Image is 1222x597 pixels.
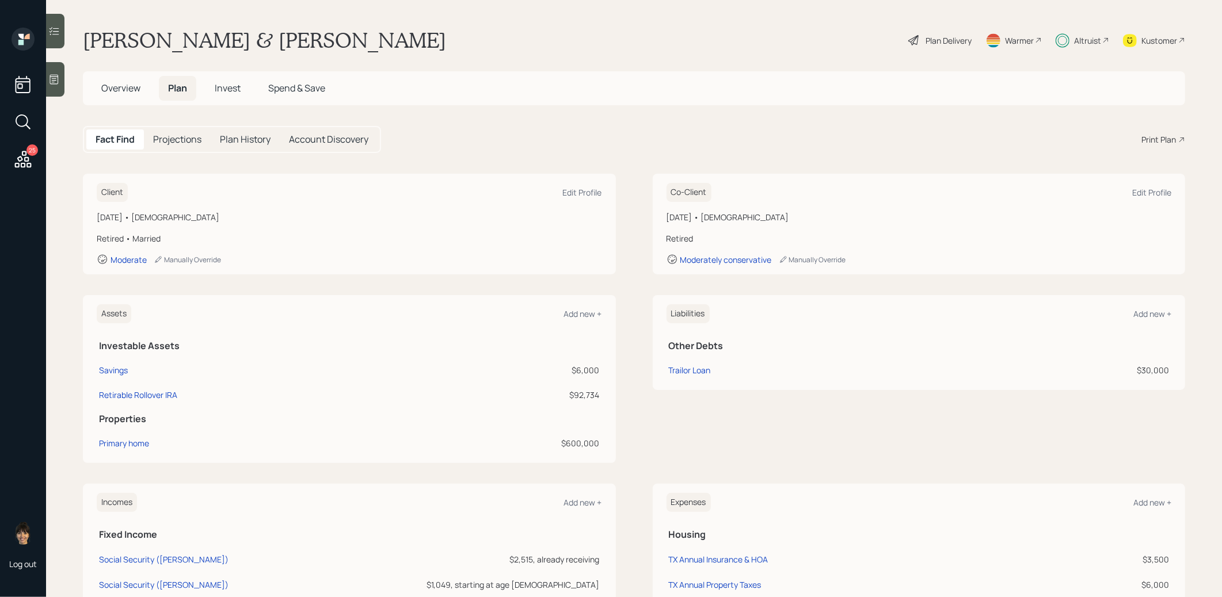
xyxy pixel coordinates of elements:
[951,364,1169,376] div: $30,000
[97,493,137,512] h6: Incomes
[99,529,600,540] h5: Fixed Income
[168,82,187,94] span: Plan
[341,579,600,591] div: $1,049, starting at age [DEMOGRAPHIC_DATA]
[1133,497,1171,508] div: Add new +
[99,364,128,376] div: Savings
[99,340,600,351] h5: Investable Assets
[1005,35,1034,47] div: Warmer
[948,579,1169,591] div: $6,000
[97,211,602,223] div: [DATE] • [DEMOGRAPHIC_DATA]
[667,493,711,512] h6: Expenses
[433,364,600,376] div: $6,000
[111,254,147,265] div: Moderate
[948,553,1169,565] div: $3,500
[667,304,710,323] h6: Liabilities
[220,134,271,145] h5: Plan History
[101,82,140,94] span: Overview
[1132,187,1171,198] div: Edit Profile
[564,308,602,319] div: Add new +
[99,389,177,401] div: Retirable Rollover IRA
[289,134,368,145] h5: Account Discovery
[1074,35,1101,47] div: Altruist
[153,134,201,145] h5: Projections
[97,304,131,323] h6: Assets
[779,255,846,265] div: Manually Override
[669,579,762,590] div: TX Annual Property Taxes
[669,340,1170,351] h5: Other Debts
[667,211,1172,223] div: [DATE] • [DEMOGRAPHIC_DATA]
[268,82,325,94] span: Spend & Save
[341,553,600,565] div: $2,515, already receiving
[667,232,1172,244] div: Retired
[680,254,772,265] div: Moderately conservative
[99,437,149,449] div: Primary home
[96,134,135,145] h5: Fact Find
[926,35,972,47] div: Plan Delivery
[26,144,38,156] div: 25
[9,558,37,569] div: Log out
[99,554,229,565] div: Social Security ([PERSON_NAME])
[83,28,446,53] h1: [PERSON_NAME] & [PERSON_NAME]
[564,497,602,508] div: Add new +
[99,414,600,424] h5: Properties
[97,183,128,202] h6: Client
[433,437,600,449] div: $600,000
[215,82,241,94] span: Invest
[669,364,711,376] div: Trailor Loan
[1133,308,1171,319] div: Add new +
[1141,35,1177,47] div: Kustomer
[154,255,221,265] div: Manually Override
[12,522,35,545] img: treva-nostdahl-headshot.png
[97,232,602,244] div: Retired • Married
[99,579,229,590] div: Social Security ([PERSON_NAME])
[1141,133,1176,146] div: Print Plan
[669,554,768,565] div: TX Annual Insurance & HOA
[433,389,600,401] div: $92,734
[667,183,711,202] h6: Co-Client
[563,187,602,198] div: Edit Profile
[669,529,1170,540] h5: Housing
